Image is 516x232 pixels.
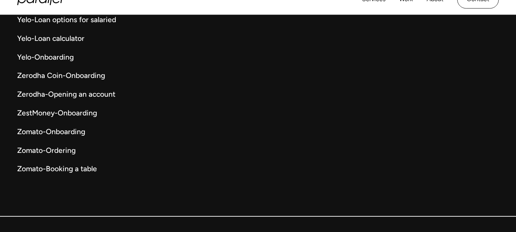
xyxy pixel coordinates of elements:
a: Yelo-Loan options for salaried [17,15,498,26]
a: Zerodha Coin-Onboarding [17,70,498,81]
a: Yelo-Onboarding [17,52,498,63]
a: Zerodha-Opening an account [17,89,498,100]
a: Zomato-Onboarding [17,127,498,138]
a: Zomato-Ordering [17,145,498,156]
a: ZestMoney-Onboarding [17,108,498,119]
a: Zomato-Booking a table [17,164,498,175]
a: Yelo-Loan calculator [17,33,498,44]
